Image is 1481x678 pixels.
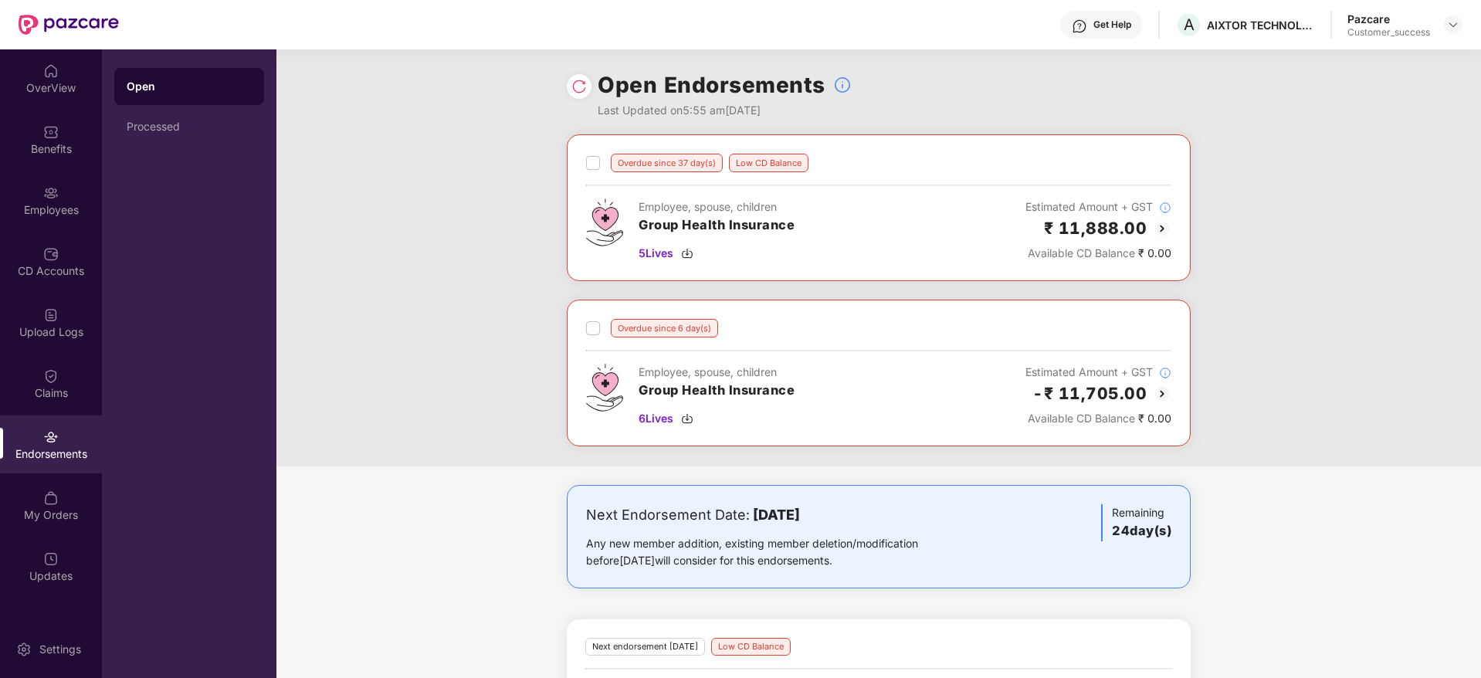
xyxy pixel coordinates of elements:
[1025,245,1171,262] div: ₹ 0.00
[639,198,795,215] div: Employee, spouse, children
[753,507,800,523] b: [DATE]
[1044,215,1147,241] h2: ₹ 11,888.00
[43,185,59,201] img: svg+xml;base64,PHN2ZyBpZD0iRW1wbG95ZWVzIiB4bWxucz0iaHR0cDovL3d3dy53My5vcmcvMjAwMC9zdmciIHdpZHRoPS...
[19,15,119,35] img: New Pazcare Logo
[711,638,791,656] div: Low CD Balance
[43,551,59,567] img: svg+xml;base64,PHN2ZyBpZD0iVXBkYXRlZCIgeG1sbnM9Imh0dHA6Ly93d3cudzMub3JnLzIwMDAvc3ZnIiB3aWR0aD0iMj...
[571,79,587,94] img: svg+xml;base64,PHN2ZyBpZD0iUmVsb2FkLTMyeDMyIiB4bWxucz0iaHR0cDovL3d3dy53My5vcmcvMjAwMC9zdmciIHdpZH...
[1072,19,1087,34] img: svg+xml;base64,PHN2ZyBpZD0iSGVscC0zMngzMiIgeG1sbnM9Imh0dHA6Ly93d3cudzMub3JnLzIwMDAvc3ZnIiB3aWR0aD...
[639,364,795,381] div: Employee, spouse, children
[1025,364,1171,381] div: Estimated Amount + GST
[833,76,852,94] img: svg+xml;base64,PHN2ZyBpZD0iSW5mb18tXzMyeDMyIiBkYXRhLW5hbWU9IkluZm8gLSAzMngzMiIgeG1sbnM9Imh0dHA6Ly...
[586,198,623,246] img: svg+xml;base64,PHN2ZyB4bWxucz0iaHR0cDovL3d3dy53My5vcmcvMjAwMC9zdmciIHdpZHRoPSI0Ny43MTQiIGhlaWdodD...
[639,215,795,236] h3: Group Health Insurance
[1153,219,1171,238] img: svg+xml;base64,PHN2ZyBpZD0iQmFjay0yMHgyMCIgeG1sbnM9Imh0dHA6Ly93d3cudzMub3JnLzIwMDAvc3ZnIiB3aWR0aD...
[586,364,623,412] img: svg+xml;base64,PHN2ZyB4bWxucz0iaHR0cDovL3d3dy53My5vcmcvMjAwMC9zdmciIHdpZHRoPSI0Ny43MTQiIGhlaWdodD...
[127,120,252,133] div: Processed
[16,642,32,657] img: svg+xml;base64,PHN2ZyBpZD0iU2V0dGluZy0yMHgyMCIgeG1sbnM9Imh0dHA6Ly93d3cudzMub3JnLzIwMDAvc3ZnIiB3aW...
[43,246,59,262] img: svg+xml;base64,PHN2ZyBpZD0iQ0RfQWNjb3VudHMiIGRhdGEtbmFtZT0iQ0QgQWNjb3VudHMiIHhtbG5zPSJodHRwOi8vd3...
[1159,367,1171,379] img: svg+xml;base64,PHN2ZyBpZD0iSW5mb18tXzMyeDMyIiBkYXRhLW5hbWU9IkluZm8gLSAzMngzMiIgeG1sbnM9Imh0dHA6Ly...
[1347,12,1430,26] div: Pazcare
[43,63,59,79] img: svg+xml;base64,PHN2ZyBpZD0iSG9tZSIgeG1sbnM9Imh0dHA6Ly93d3cudzMub3JnLzIwMDAvc3ZnIiB3aWR0aD0iMjAiIG...
[639,245,673,262] span: 5 Lives
[586,535,967,569] div: Any new member addition, existing member deletion/modification before [DATE] will consider for th...
[43,124,59,140] img: svg+xml;base64,PHN2ZyBpZD0iQmVuZWZpdHMiIHhtbG5zPSJodHRwOi8vd3d3LnczLm9yZy8yMDAwL3N2ZyIgd2lkdGg9Ij...
[1025,198,1171,215] div: Estimated Amount + GST
[1112,521,1171,541] h3: 24 day(s)
[1159,202,1171,214] img: svg+xml;base64,PHN2ZyBpZD0iSW5mb18tXzMyeDMyIiBkYXRhLW5hbWU9IkluZm8gLSAzMngzMiIgeG1sbnM9Imh0dHA6Ly...
[598,68,825,102] h1: Open Endorsements
[43,429,59,445] img: svg+xml;base64,PHN2ZyBpZD0iRW5kb3JzZW1lbnRzIiB4bWxucz0iaHR0cDovL3d3dy53My5vcmcvMjAwMC9zdmciIHdpZH...
[611,319,718,337] div: Overdue since 6 day(s)
[611,154,723,172] div: Overdue since 37 day(s)
[1093,19,1131,31] div: Get Help
[639,381,795,401] h3: Group Health Insurance
[1447,19,1459,31] img: svg+xml;base64,PHN2ZyBpZD0iRHJvcGRvd24tMzJ4MzIiIHhtbG5zPSJodHRwOi8vd3d3LnczLm9yZy8yMDAwL3N2ZyIgd2...
[43,307,59,323] img: svg+xml;base64,PHN2ZyBpZD0iVXBsb2FkX0xvZ3MiIGRhdGEtbmFtZT0iVXBsb2FkIExvZ3MiIHhtbG5zPSJodHRwOi8vd3...
[127,79,252,94] div: Open
[43,490,59,506] img: svg+xml;base64,PHN2ZyBpZD0iTXlfT3JkZXJzIiBkYXRhLW5hbWU9Ik15IE9yZGVycyIgeG1sbnM9Imh0dHA6Ly93d3cudz...
[585,638,705,656] div: Next endorsement [DATE]
[681,412,693,425] img: svg+xml;base64,PHN2ZyBpZD0iRG93bmxvYWQtMzJ4MzIiIHhtbG5zPSJodHRwOi8vd3d3LnczLm9yZy8yMDAwL3N2ZyIgd2...
[1153,385,1171,403] img: svg+xml;base64,PHN2ZyBpZD0iQmFjay0yMHgyMCIgeG1sbnM9Imh0dHA6Ly93d3cudzMub3JnLzIwMDAvc3ZnIiB3aWR0aD...
[1347,26,1430,39] div: Customer_success
[586,504,967,526] div: Next Endorsement Date:
[729,154,808,172] div: Low CD Balance
[1028,412,1135,425] span: Available CD Balance
[1184,15,1195,34] span: A
[1207,18,1315,32] div: AIXTOR TECHNOLOGIES LLP
[1028,246,1135,259] span: Available CD Balance
[598,102,852,119] div: Last Updated on 5:55 am[DATE]
[35,642,86,657] div: Settings
[639,410,673,427] span: 6 Lives
[681,247,693,259] img: svg+xml;base64,PHN2ZyBpZD0iRG93bmxvYWQtMzJ4MzIiIHhtbG5zPSJodHRwOi8vd3d3LnczLm9yZy8yMDAwL3N2ZyIgd2...
[43,368,59,384] img: svg+xml;base64,PHN2ZyBpZD0iQ2xhaW0iIHhtbG5zPSJodHRwOi8vd3d3LnczLm9yZy8yMDAwL3N2ZyIgd2lkdGg9IjIwIi...
[1032,381,1147,406] h2: -₹ 11,705.00
[1025,410,1171,427] div: ₹ 0.00
[1101,504,1171,541] div: Remaining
